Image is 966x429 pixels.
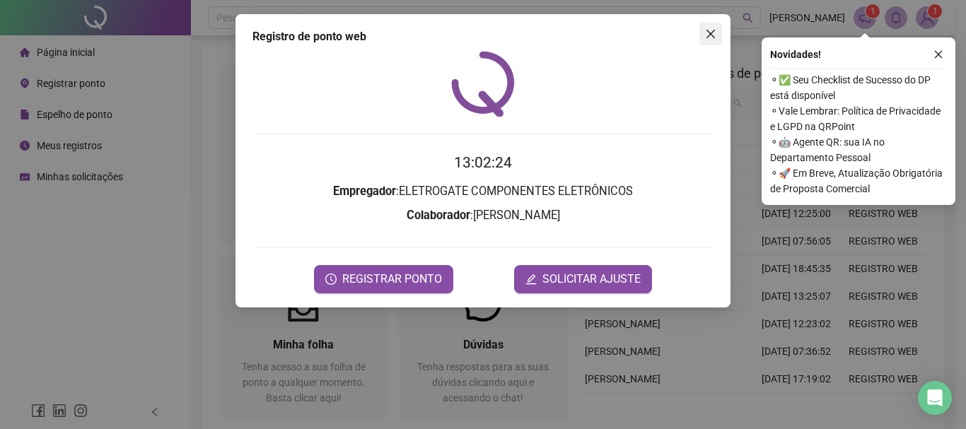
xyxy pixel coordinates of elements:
strong: Colaborador [407,208,470,222]
button: editSOLICITAR AJUSTE [514,265,652,293]
span: Novidades ! [770,47,821,62]
span: close [705,28,716,40]
span: ⚬ 🤖 Agente QR: sua IA no Departamento Pessoal [770,134,947,165]
span: close [933,49,943,59]
button: REGISTRAR PONTO [314,265,453,293]
span: REGISTRAR PONTO [342,271,442,288]
span: SOLICITAR AJUSTE [542,271,641,288]
span: ⚬ ✅ Seu Checklist de Sucesso do DP está disponível [770,72,947,103]
span: ⚬ 🚀 Em Breve, Atualização Obrigatória de Proposta Comercial [770,165,947,196]
h3: : ELETROGATE COMPONENTES ELETRÔNICOS [252,182,714,201]
time: 13:02:24 [454,154,512,171]
span: edit [525,274,537,285]
span: ⚬ Vale Lembrar: Política de Privacidade e LGPD na QRPoint [770,103,947,134]
img: QRPoint [451,51,515,117]
span: clock-circle [325,274,337,285]
div: Registro de ponto web [252,28,714,45]
strong: Empregador [333,184,396,198]
div: Open Intercom Messenger [918,381,952,415]
h3: : [PERSON_NAME] [252,206,714,225]
button: Close [699,23,722,45]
